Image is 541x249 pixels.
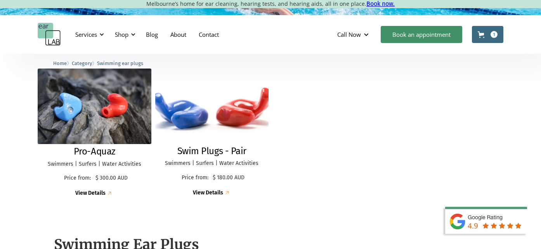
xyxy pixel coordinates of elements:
div: Shop [110,23,138,46]
a: Swimming ear plugs [97,59,143,67]
img: Swim Plugs - Pair [149,65,274,147]
a: Pro-AquazPro-AquazSwimmers | Surfers | Water ActivitiesPrice from:$ 300.00 AUDView Details [38,69,151,197]
a: Swim Plugs - PairSwim Plugs - PairSwimmers | Surfers | Water ActivitiesPrice from:$ 180.00 AUDVie... [155,69,269,197]
img: Pro-Aquaz [38,69,151,144]
div: 1 [491,31,498,38]
a: Blog [140,23,164,46]
div: View Details [193,190,223,196]
a: About [164,23,192,46]
p: Price from: [179,175,211,181]
p: $ 300.00 AUD [95,175,128,182]
h2: Pro-Aquaz [74,146,115,157]
h2: Swim Plugs - Pair [177,146,246,157]
a: Open cart containing 1 items [472,26,503,43]
span: Home [53,60,67,66]
p: $ 180.00 AUD [213,175,244,181]
a: Contact [192,23,225,46]
div: Services [71,23,106,46]
a: Book an appointment [381,26,462,43]
p: Swimmers | Surfers | Water Activities [45,161,144,168]
p: Swimmers | Surfers | Water Activities [163,160,261,167]
div: View Details [75,190,106,197]
li: 〉 [72,59,97,67]
li: 〉 [53,59,72,67]
div: Call Now [337,31,361,38]
a: Home [53,59,67,67]
span: Swimming ear plugs [97,60,143,66]
div: Shop [115,31,128,38]
div: Services [75,31,97,38]
a: Category [72,59,92,67]
p: Price from: [61,175,94,182]
a: home [38,23,61,46]
span: Category [72,60,92,66]
div: Call Now [331,23,377,46]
